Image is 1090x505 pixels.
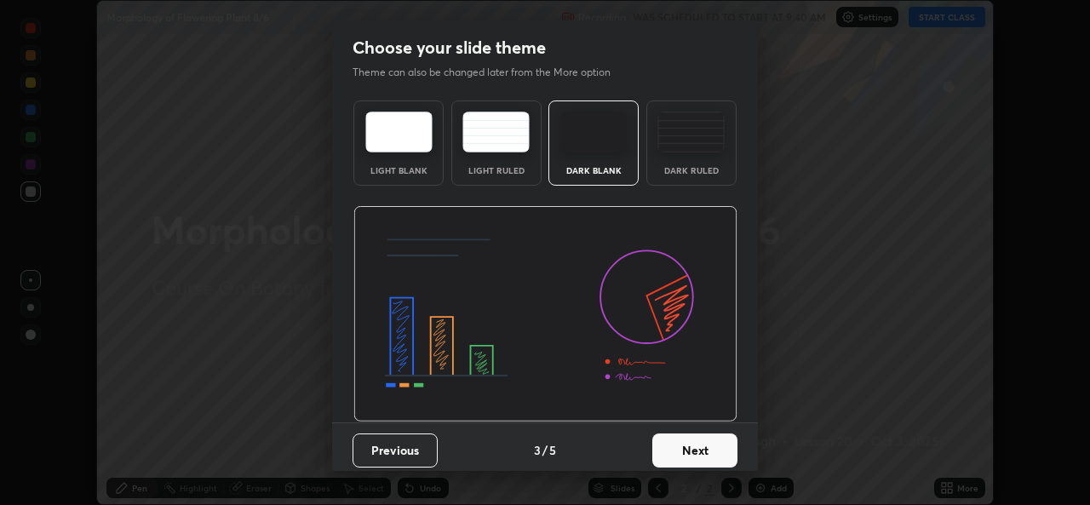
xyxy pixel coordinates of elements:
h4: 5 [549,441,556,459]
img: lightRuledTheme.5fabf969.svg [462,112,530,152]
img: lightTheme.e5ed3b09.svg [365,112,433,152]
h2: Choose your slide theme [353,37,546,59]
img: darkTheme.f0cc69e5.svg [560,112,628,152]
button: Next [652,433,737,468]
div: Light Blank [364,166,433,175]
div: Light Ruled [462,166,531,175]
div: Dark Ruled [657,166,726,175]
button: Previous [353,433,438,468]
div: Dark Blank [559,166,628,175]
p: Theme can also be changed later from the More option [353,65,628,80]
h4: 3 [534,441,541,459]
img: darkRuledTheme.de295e13.svg [657,112,725,152]
img: darkThemeBanner.d06ce4a2.svg [353,206,737,422]
h4: / [542,441,548,459]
